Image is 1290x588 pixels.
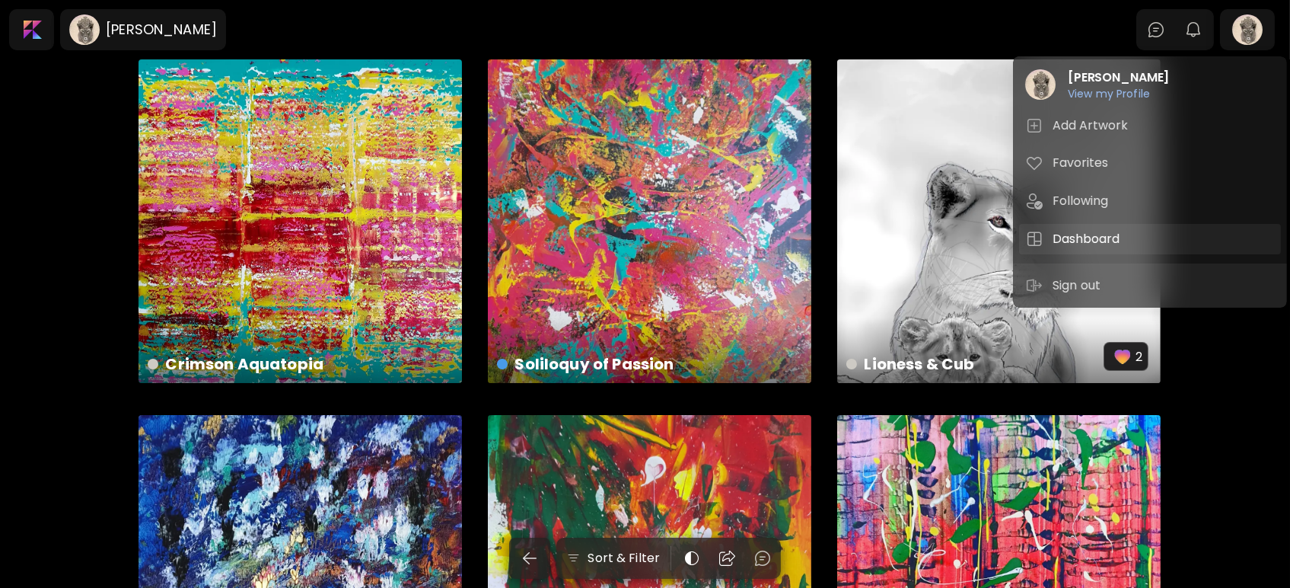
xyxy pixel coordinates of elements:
button: tabFollowing [1019,186,1281,216]
img: tab [1025,192,1043,210]
h2: [PERSON_NAME] [1068,69,1169,87]
img: tab [1025,154,1043,172]
button: tabAdd Artwork [1019,110,1281,141]
img: tab [1025,117,1043,135]
h5: Favorites [1053,154,1113,172]
button: tabFavorites [1019,148,1281,178]
p: Sign out [1053,276,1105,295]
button: tabDashboard [1019,224,1281,254]
h6: View my Profile [1068,87,1169,101]
h5: Following [1053,192,1113,210]
h5: Add Artwork [1053,117,1132,135]
img: tab [1025,230,1043,248]
button: sign-outSign out [1019,270,1111,301]
h5: Dashboard [1053,230,1124,248]
img: sign-out [1025,276,1043,295]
